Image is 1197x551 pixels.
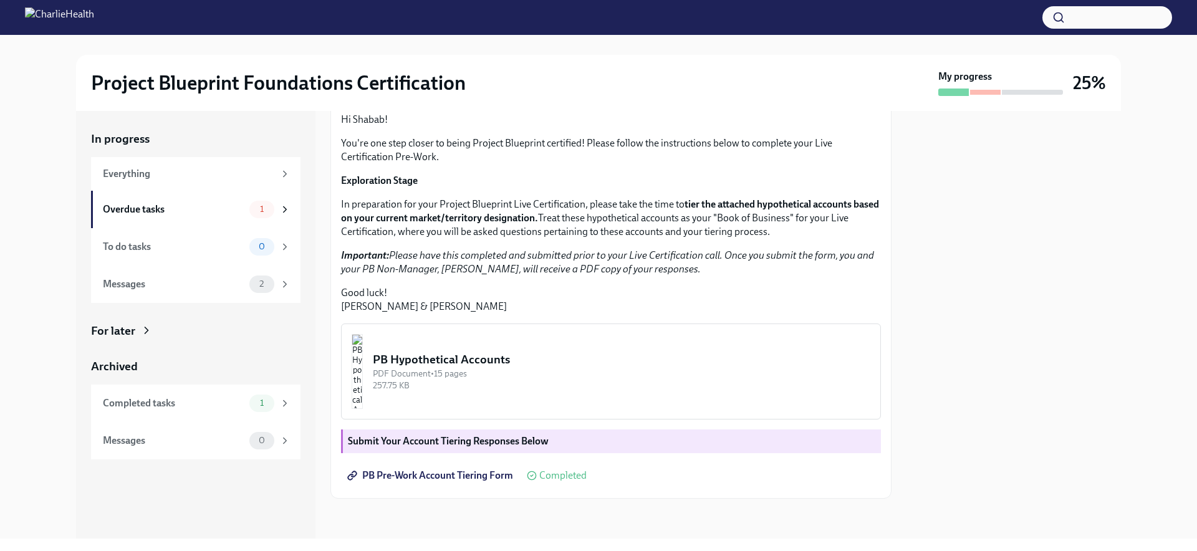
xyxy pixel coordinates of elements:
[103,396,244,410] div: Completed tasks
[103,277,244,291] div: Messages
[103,434,244,448] div: Messages
[341,137,881,164] p: You're one step closer to being Project Blueprint certified! Please follow the instructions below...
[91,358,300,375] a: Archived
[341,323,881,419] button: PB Hypothetical AccountsPDF Document•15 pages257.75 KB
[252,204,271,214] span: 1
[91,323,135,339] div: For later
[539,471,587,481] span: Completed
[373,368,870,380] div: PDF Document • 15 pages
[251,242,272,251] span: 0
[341,463,522,488] a: PB Pre-Work Account Tiering Form
[252,398,271,408] span: 1
[373,352,870,368] div: PB Hypothetical Accounts
[341,286,881,314] p: Good luck! [PERSON_NAME] & [PERSON_NAME]
[341,113,881,127] p: Hi Shabab!
[91,131,300,147] a: In progress
[373,380,870,391] div: 257.75 KB
[103,240,244,254] div: To do tasks
[91,422,300,459] a: Messages0
[350,469,513,482] span: PB Pre-Work Account Tiering Form
[341,249,874,275] em: Please have this completed and submitted prior to your Live Certification call. Once you submit t...
[91,228,300,266] a: To do tasks0
[91,191,300,228] a: Overdue tasks1
[348,435,549,447] strong: Submit Your Account Tiering Responses Below
[91,266,300,303] a: Messages2
[91,157,300,191] a: Everything
[352,334,363,409] img: PB Hypothetical Accounts
[341,249,389,261] strong: Important:
[341,198,881,239] p: In preparation for your Project Blueprint Live Certification, please take the time to Treat these...
[251,436,272,445] span: 0
[938,70,992,84] strong: My progress
[91,385,300,422] a: Completed tasks1
[1073,72,1106,94] h3: 25%
[91,323,300,339] a: For later
[252,279,271,289] span: 2
[341,175,418,186] strong: Exploration Stage
[103,203,244,216] div: Overdue tasks
[103,167,274,181] div: Everything
[25,7,94,27] img: CharlieHealth
[91,70,466,95] h2: Project Blueprint Foundations Certification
